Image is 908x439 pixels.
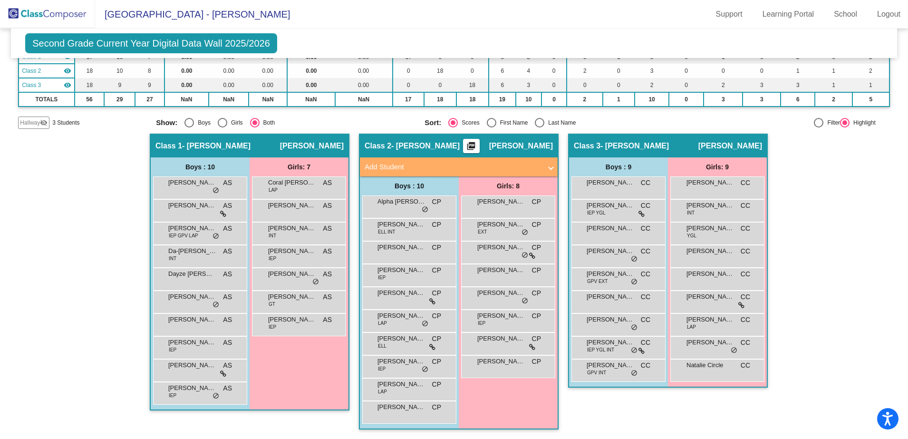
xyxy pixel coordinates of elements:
[156,118,177,127] span: Show:
[378,365,386,372] span: IEP
[635,78,669,92] td: 2
[698,141,762,151] span: [PERSON_NAME]
[641,178,650,188] span: CC
[755,7,822,22] a: Learning Portal
[465,141,477,155] mat-icon: picture_as_pdf
[852,78,889,92] td: 1
[477,357,525,366] span: [PERSON_NAME]
[75,92,105,107] td: 56
[587,346,614,353] span: IEP YGL INT
[268,269,316,279] span: [PERSON_NAME]
[22,81,41,89] span: Class 3
[852,64,889,78] td: 2
[432,357,441,367] span: CP
[741,269,750,279] span: CC
[516,78,542,92] td: 3
[477,243,525,252] span: [PERSON_NAME]
[587,246,634,256] span: [PERSON_NAME]
[269,323,276,331] span: IEP
[155,141,182,151] span: Class 1
[686,361,734,370] span: Natalie Circle
[268,292,316,302] span: [PERSON_NAME]
[169,232,198,239] span: IEP GPV LAP
[743,92,781,107] td: 3
[869,7,908,22] a: Logout
[323,292,332,302] span: AS
[64,81,71,89] mat-icon: visibility
[323,246,332,256] span: AS
[209,64,249,78] td: 0.00
[377,380,425,389] span: [PERSON_NAME]
[587,201,634,210] span: [PERSON_NAME] [PERSON_NAME]
[631,370,638,377] span: do_not_disturb_alt
[424,92,456,107] td: 18
[704,64,743,78] td: 0
[741,178,750,188] span: CC
[459,176,558,195] div: Girls: 8
[223,201,232,211] span: AS
[391,141,460,151] span: - [PERSON_NAME]
[335,78,393,92] td: 0.00
[335,64,393,78] td: 0.00
[686,201,734,210] span: [PERSON_NAME]
[587,178,634,187] span: [PERSON_NAME] [PERSON_NAME]
[669,92,704,107] td: 0
[631,255,638,263] span: do_not_disturb_alt
[603,92,635,107] td: 1
[522,252,528,259] span: do_not_disturb_alt
[731,347,737,354] span: do_not_disturb_alt
[168,246,216,256] span: Da-[PERSON_NAME]
[567,78,602,92] td: 0
[156,118,417,127] mat-radio-group: Select an option
[432,311,441,321] span: CP
[587,315,634,324] span: [PERSON_NAME]
[280,141,344,151] span: [PERSON_NAME]
[393,64,424,78] td: 0
[587,269,634,279] span: [PERSON_NAME]
[269,232,276,239] span: INT
[532,243,541,253] span: CP
[377,243,425,252] span: [PERSON_NAME]
[708,7,750,22] a: Support
[164,92,209,107] td: NaN
[168,224,216,233] span: [PERSON_NAME]
[686,292,734,302] span: [PERSON_NAME]
[741,315,750,325] span: CC
[641,201,650,211] span: CC
[312,278,319,286] span: do_not_disturb_alt
[641,338,650,348] span: CC
[522,297,528,305] span: do_not_disturb_alt
[95,7,290,22] span: [GEOGRAPHIC_DATA] - [PERSON_NAME]
[22,67,41,75] span: Class 2
[213,187,219,195] span: do_not_disturb_alt
[741,292,750,302] span: CC
[631,324,638,332] span: do_not_disturb_alt
[168,338,216,347] span: [PERSON_NAME]
[40,119,48,127] mat-icon: visibility_off
[378,228,395,235] span: ELL INT
[631,278,638,286] span: do_not_disturb_alt
[169,392,176,399] span: IEP
[432,334,441,344] span: CP
[432,243,441,253] span: CP
[182,141,251,151] span: - [PERSON_NAME]
[569,157,668,176] div: Boys : 9
[268,201,316,210] span: [PERSON_NAME]
[360,157,558,176] mat-expansion-panel-header: Add Student
[323,315,332,325] span: AS
[377,402,425,412] span: [PERSON_NAME]
[64,67,71,75] mat-icon: visibility
[168,201,216,210] span: [PERSON_NAME]
[425,118,686,127] mat-radio-group: Select an option
[815,78,852,92] td: 1
[704,78,743,92] td: 2
[432,220,441,230] span: CP
[377,334,425,343] span: [PERSON_NAME]
[478,320,485,327] span: IEP
[287,92,335,107] td: NaN
[223,246,232,256] span: AS
[826,7,865,22] a: School
[250,157,348,176] div: Girls: 7
[377,288,425,298] span: [PERSON_NAME]
[360,176,459,195] div: Boys : 10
